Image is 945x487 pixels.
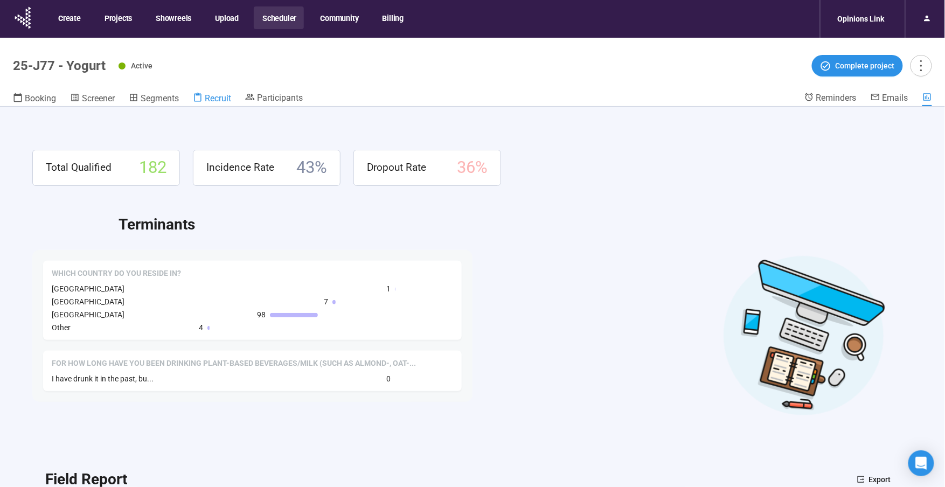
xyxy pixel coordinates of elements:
span: Segments [141,93,179,103]
a: Reminders [804,92,857,105]
button: Create [50,6,88,29]
button: Showreels [147,6,199,29]
span: I have drunk it in the past, bu... [52,374,154,383]
span: Active [131,61,152,70]
span: [GEOGRAPHIC_DATA] [52,284,124,293]
span: Which country do you reside in? [52,268,181,279]
span: more [914,58,928,73]
span: 7 [324,296,328,308]
span: Participants [257,93,303,103]
span: Other [52,323,71,332]
button: Community [311,6,366,29]
span: 1 [386,283,391,295]
span: Export [869,474,891,485]
span: export [857,476,865,483]
span: 98 [257,309,266,321]
button: Upload [206,6,246,29]
span: 0 [386,373,391,385]
a: Emails [871,92,908,105]
div: Opinions Link [831,9,891,29]
img: Desktop work notes [723,254,886,416]
button: more [911,55,932,76]
button: Scheduler [254,6,304,29]
a: Segments [129,92,179,106]
span: For how long have you been drinking Plant-Based Beverages/Milk (such as almond-, oat-, or soy-bas... [52,358,416,369]
div: Open Intercom Messenger [908,450,934,476]
h1: 25-J77 - Yogurt [13,58,106,73]
span: Emails [883,93,908,103]
span: 182 [139,155,166,181]
span: Reminders [816,93,857,103]
span: Dropout Rate [367,159,426,176]
h2: Terminants [119,213,913,236]
span: [GEOGRAPHIC_DATA] [52,297,124,306]
span: 36 % [457,155,488,181]
span: Total Qualified [46,159,112,176]
span: Incidence Rate [206,159,274,176]
a: Participants [245,92,303,105]
span: 43 % [296,155,327,181]
a: Booking [13,92,56,106]
button: Billing [374,6,412,29]
span: [GEOGRAPHIC_DATA] [52,310,124,319]
span: Complete project [836,60,895,72]
span: 4 [199,322,203,333]
a: Recruit [193,92,231,106]
a: Screener [70,92,115,106]
span: Recruit [205,93,231,103]
button: Complete project [812,55,903,76]
button: Projects [96,6,140,29]
span: Screener [82,93,115,103]
span: Booking [25,93,56,103]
